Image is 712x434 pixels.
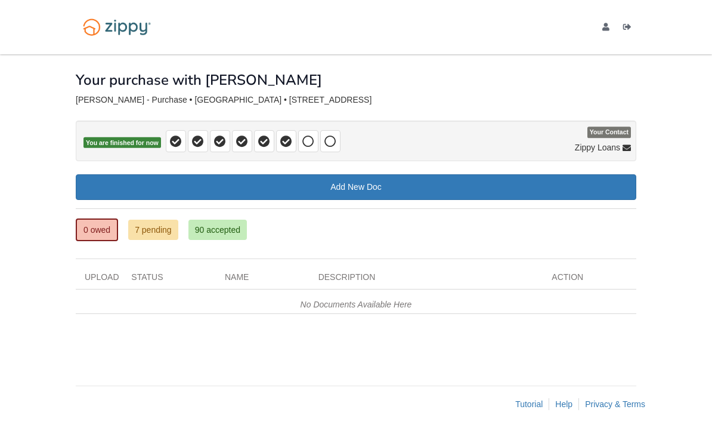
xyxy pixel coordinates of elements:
div: Action [543,271,636,289]
a: 90 accepted [188,220,247,240]
a: Add New Doc [76,174,636,200]
div: Status [122,271,216,289]
a: Privacy & Terms [585,399,645,409]
span: Zippy Loans [575,141,620,153]
span: You are finished for now [83,137,161,149]
a: Help [555,399,572,409]
a: Tutorial [515,399,543,409]
div: [PERSON_NAME] - Purchase • [GEOGRAPHIC_DATA] • [STREET_ADDRESS] [76,95,636,105]
em: No Documents Available Here [301,300,412,309]
a: edit profile [602,23,614,35]
a: 7 pending [128,220,178,240]
h1: Your purchase with [PERSON_NAME] [76,72,322,88]
a: 0 owed [76,218,118,241]
div: Upload [76,271,122,289]
a: Log out [623,23,636,35]
div: Name [216,271,309,289]
div: Description [309,271,543,289]
img: Logo [76,13,158,41]
span: Your Contact [587,127,631,138]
